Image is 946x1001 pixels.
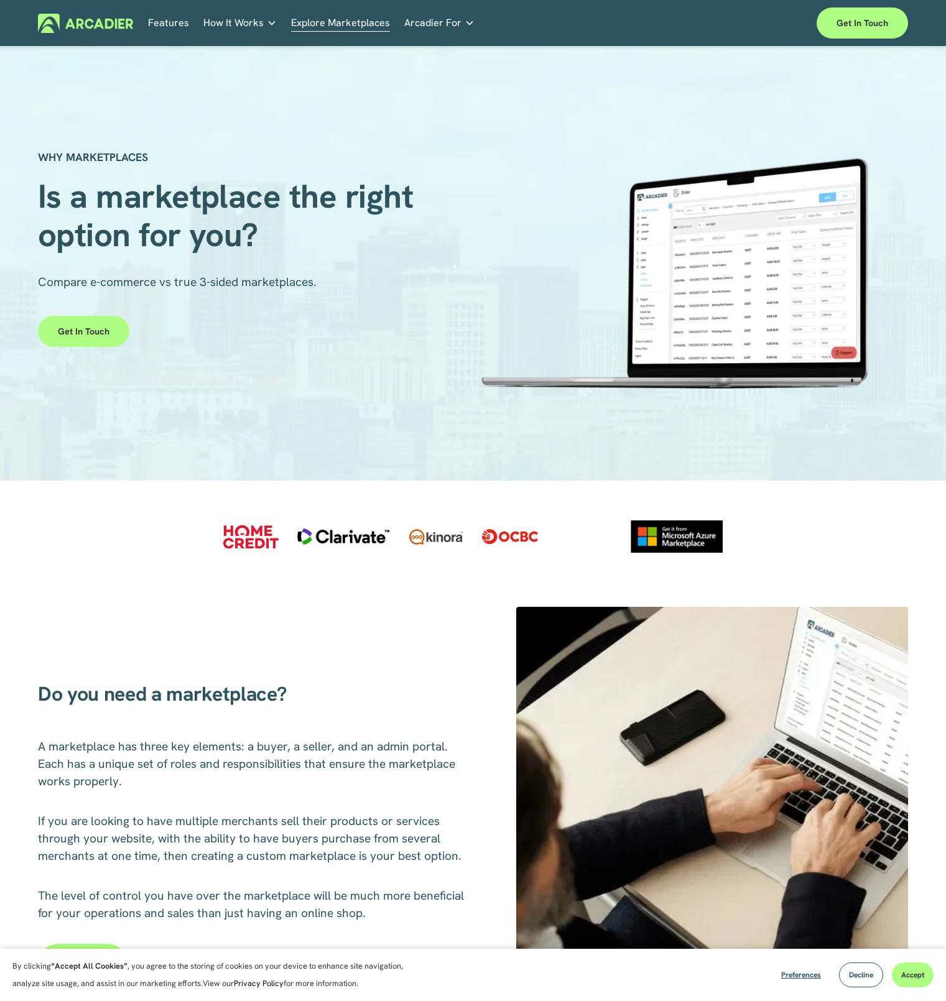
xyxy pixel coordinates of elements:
span: A marketplace has three key elements: a buyer, a seller, and an admin portal. Each has a unique s... [38,739,458,789]
span: Preferences [781,970,821,980]
a: folder dropdown [404,14,475,33]
a: Get in touch [817,7,908,39]
span: Decline [849,970,873,980]
a: Explore Marketplaces [291,14,390,33]
strong: “Accept All Cookies” [51,961,128,971]
a: Learn more [38,944,128,985]
span: The level of control you have over the marketplace will be much more beneficial for your operatio... [38,888,467,921]
a: Get in touch [38,316,129,347]
span: Is a marketplace the right option for you? [38,175,422,256]
p: By clicking , you agree to the storing of cookies on your device to enhance site navigation, anal... [12,957,417,992]
button: Preferences [772,962,830,987]
div: Widżet czatu [884,941,946,1001]
a: folder dropdown [203,14,277,33]
strong: WHY MARKETPLACES [38,150,148,164]
span: Compare e-commerce vs true 3-sided marketplaces. [38,274,317,290]
a: Privacy Policy [234,978,284,989]
span: Arcadier For [404,14,461,32]
a: Features [148,14,189,33]
iframe: Chat Widget [884,941,946,1001]
span: If you are looking to have multiple merchants sell their products or services through your websit... [38,813,461,864]
span: Do you need a marketplace? [38,681,287,707]
img: Arcadier [38,14,133,33]
span: How It Works [203,14,264,32]
button: Decline [839,962,883,987]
